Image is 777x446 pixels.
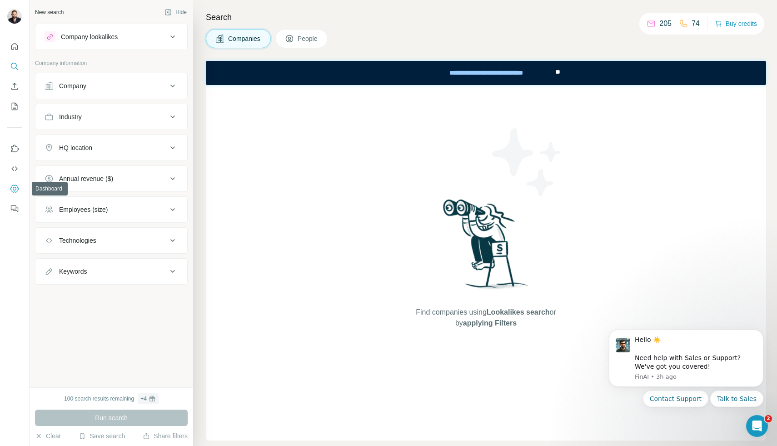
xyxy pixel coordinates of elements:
button: HQ location [35,137,187,159]
button: Dashboard [7,180,22,197]
button: Annual revenue ($) [35,168,187,190]
div: Company lookalikes [61,32,118,41]
button: My lists [7,98,22,115]
button: Feedback [7,200,22,217]
button: Quick start [7,38,22,55]
button: Enrich CSV [7,78,22,95]
h4: Search [206,11,766,24]
p: 205 [659,18,672,29]
button: Use Surfe on LinkedIn [7,140,22,157]
div: Employees (size) [59,205,108,214]
div: Technologies [59,236,96,245]
div: + 4 [140,395,147,403]
button: Employees (size) [35,199,187,220]
div: Industry [59,112,82,121]
span: Find companies using or by [413,307,558,329]
p: 74 [692,18,700,29]
p: Company information [35,59,188,67]
span: People [298,34,319,43]
button: Clear [35,431,61,441]
iframe: Intercom live chat [746,415,768,437]
div: Annual revenue ($) [59,174,113,183]
button: Keywords [35,261,187,282]
span: applying Filters [463,319,517,327]
button: Save search [79,431,125,441]
iframe: Intercom notifications message [595,318,777,441]
span: 2 [765,415,772,422]
button: Search [7,58,22,75]
span: Lookalikes search [487,308,550,316]
div: 100 search results remaining [64,393,159,404]
button: Use Surfe API [7,160,22,177]
button: Buy credits [715,17,757,30]
div: HQ location [59,143,92,152]
button: Company lookalikes [35,26,187,48]
iframe: Banner [206,61,766,85]
button: Company [35,75,187,97]
img: Surfe Illustration - Woman searching with binoculars [439,197,533,298]
button: Hide [158,5,193,19]
div: Keywords [59,267,87,276]
button: Share filters [143,431,188,441]
div: Company [59,81,86,90]
span: Companies [228,34,261,43]
img: Avatar [7,9,22,24]
button: Technologies [35,230,187,251]
img: Surfe Illustration - Stars [486,121,568,203]
div: New search [35,8,64,16]
button: Industry [35,106,187,128]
